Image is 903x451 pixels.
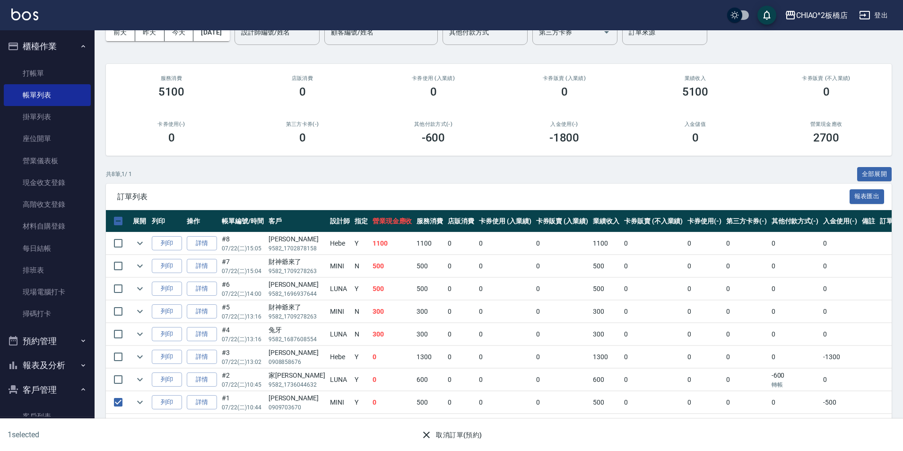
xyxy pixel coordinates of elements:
[741,414,771,440] div: 1000
[130,210,149,232] th: 展開
[445,301,477,323] td: 0
[622,323,685,345] td: 0
[4,406,91,427] a: 客戶列表
[781,6,852,25] button: CHIAO^2板橋店
[152,304,182,319] button: 列印
[477,278,534,300] td: 0
[622,391,685,414] td: 0
[821,369,860,391] td: 0
[352,255,370,277] td: N
[821,232,860,255] td: 0
[152,395,182,410] button: 列印
[152,372,182,387] button: 列印
[590,255,622,277] td: 500
[370,301,415,323] td: 300
[477,301,534,323] td: 0
[821,391,860,414] td: -500
[445,278,477,300] td: 0
[769,391,821,414] td: 0
[269,312,325,321] p: 9582_1709278263
[590,210,622,232] th: 業績收入
[106,170,132,178] p: 共 8 筆, 1 / 1
[821,346,860,368] td: -1300
[724,346,769,368] td: 0
[219,278,266,300] td: #6
[414,346,445,368] td: 1300
[622,232,685,255] td: 0
[133,372,147,387] button: expand row
[769,210,821,232] th: 其他付款方式(-)
[165,24,194,41] button: 今天
[269,348,325,358] div: [PERSON_NAME]
[590,278,622,300] td: 500
[682,85,709,98] h3: 5100
[4,194,91,215] a: 高階收支登錄
[414,323,445,345] td: 300
[222,380,264,389] p: 07/22 (二) 10:45
[622,210,685,232] th: 卡券販賣 (不入業績)
[477,232,534,255] td: 0
[860,210,877,232] th: 備註
[724,255,769,277] td: 0
[248,121,356,127] h2: 第三方卡券(-)
[534,301,591,323] td: 0
[4,353,91,378] button: 報表及分析
[590,301,622,323] td: 300
[477,323,534,345] td: 0
[685,346,724,368] td: 0
[685,323,724,345] td: 0
[187,282,217,296] a: 詳情
[534,210,591,232] th: 卡券販賣 (入業績)
[4,378,91,402] button: 客戶管理
[4,259,91,281] a: 排班表
[685,278,724,300] td: 0
[299,131,306,144] h3: 0
[561,85,568,98] h3: 0
[328,232,352,255] td: Hebe
[4,106,91,128] a: 掛單列表
[685,369,724,391] td: 0
[590,323,622,345] td: 300
[106,24,135,41] button: 前天
[590,369,622,391] td: 600
[219,391,266,414] td: #1
[269,325,325,335] div: 兔牙
[510,121,618,127] h2: 入金使用(-)
[4,34,91,59] button: 櫃檯作業
[477,391,534,414] td: 0
[8,429,224,441] h6: 1 selected
[219,255,266,277] td: #7
[534,255,591,277] td: 0
[370,323,415,345] td: 300
[187,350,217,364] a: 詳情
[477,255,534,277] td: 0
[685,255,724,277] td: 0
[222,335,264,344] p: 07/22 (二) 13:16
[370,369,415,391] td: 0
[299,85,306,98] h3: 0
[328,323,352,345] td: LUNA
[534,391,591,414] td: 0
[222,244,264,253] p: 07/22 (二) 15:05
[219,369,266,391] td: #2
[549,131,580,144] h3: -1800
[149,210,184,232] th: 列印
[133,259,147,273] button: expand row
[269,380,325,389] p: 9582_1736044632
[379,75,487,81] h2: 卡券使用 (入業績)
[534,369,591,391] td: 0
[352,301,370,323] td: N
[222,358,264,366] p: 07/22 (二) 13:02
[187,372,217,387] a: 詳情
[352,369,370,391] td: Y
[4,150,91,172] a: 營業儀表板
[152,236,182,251] button: 列印
[352,323,370,345] td: N
[622,346,685,368] td: 0
[685,232,724,255] td: 0
[724,232,769,255] td: 0
[430,85,437,98] h3: 0
[445,369,477,391] td: 0
[414,210,445,232] th: 服務消費
[414,255,445,277] td: 500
